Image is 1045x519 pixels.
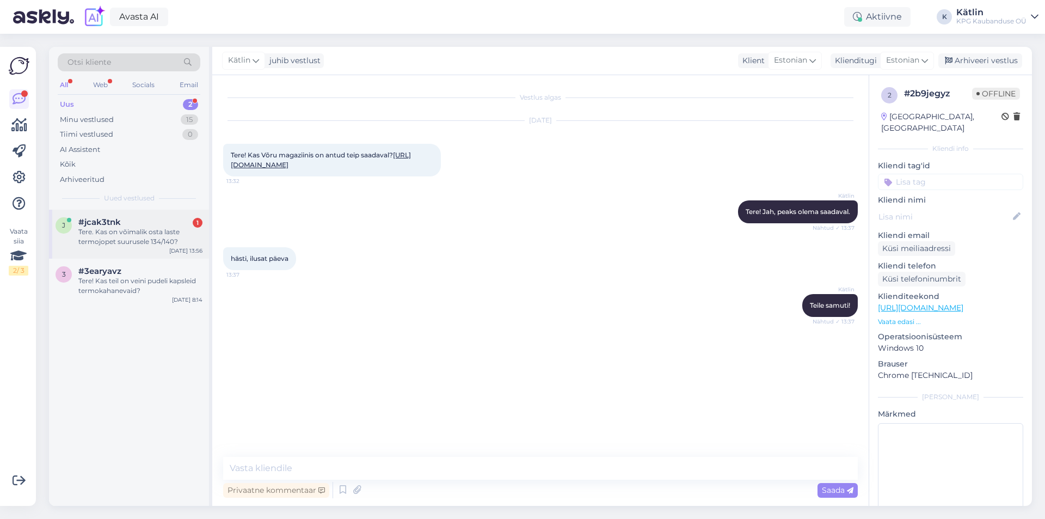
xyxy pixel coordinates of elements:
div: Minu vestlused [60,114,114,125]
span: Kätlin [228,54,250,66]
div: [DATE] 13:56 [169,247,202,255]
div: Aktiivne [844,7,911,27]
div: Kõik [60,159,76,170]
span: Teile samuti! [810,301,850,309]
div: 2 [183,99,198,110]
div: Socials [130,78,157,92]
div: Tere. Kas on võimalik osta laste termojopet suurusele 134/140? [78,227,202,247]
p: Märkmed [878,408,1023,420]
span: Kätlin [814,285,855,294]
div: 0 [182,129,198,140]
div: 1 [193,218,202,228]
span: Nähtud ✓ 13:37 [813,317,855,326]
p: Kliendi email [878,230,1023,241]
span: Kätlin [814,192,855,200]
div: 15 [181,114,198,125]
div: Uus [60,99,74,110]
span: Saada [822,485,853,495]
div: Küsi meiliaadressi [878,241,955,256]
div: Kliendi info [878,144,1023,154]
span: 2 [888,91,892,99]
span: #3earyavz [78,266,121,276]
img: explore-ai [83,5,106,28]
div: Küsi telefoninumbrit [878,272,966,286]
span: j [62,221,65,229]
a: Avasta AI [110,8,168,26]
span: Estonian [774,54,807,66]
span: Tere! Kas Võru magaziinis on antud teip saadaval? [231,151,411,169]
p: Brauser [878,358,1023,370]
a: [URL][DOMAIN_NAME] [878,303,963,313]
span: 3 [62,270,66,278]
div: Tere! Kas teil on veini pudeli kapsleid termokahanevaid? [78,276,202,296]
span: Offline [972,88,1020,100]
div: # 2b9jegyz [904,87,972,100]
div: juhib vestlust [265,55,321,66]
div: All [58,78,70,92]
img: Askly Logo [9,56,29,76]
div: Web [91,78,110,92]
a: KätlinKPG Kaubanduse OÜ [956,8,1038,26]
p: Kliendi nimi [878,194,1023,206]
div: K [937,9,952,25]
div: Email [177,78,200,92]
input: Lisa nimi [878,211,1011,223]
div: 2 / 3 [9,266,28,276]
span: Estonian [886,54,919,66]
p: Vaata edasi ... [878,317,1023,327]
span: 13:32 [226,177,267,185]
div: Klient [738,55,765,66]
p: Windows 10 [878,343,1023,354]
div: [GEOGRAPHIC_DATA], [GEOGRAPHIC_DATA] [881,111,1001,134]
div: Vaata siia [9,227,28,276]
div: [DATE] [223,115,858,125]
span: #jcak3tnk [78,217,121,227]
p: Operatsioonisüsteem [878,331,1023,343]
div: AI Assistent [60,144,100,155]
div: Privaatne kommentaar [223,483,329,498]
div: Vestlus algas [223,93,858,102]
div: Tiimi vestlused [60,129,113,140]
span: Nähtud ✓ 13:37 [813,224,855,232]
div: Arhiveeritud [60,174,104,185]
input: Lisa tag [878,174,1023,190]
p: Klienditeekond [878,291,1023,302]
div: Klienditugi [831,55,877,66]
span: 13:37 [226,271,267,279]
span: hästi, ilusat päeva [231,254,288,262]
div: [DATE] 8:14 [172,296,202,304]
p: Chrome [TECHNICAL_ID] [878,370,1023,381]
span: Uued vestlused [104,193,155,203]
div: KPG Kaubanduse OÜ [956,17,1026,26]
span: Tere! Jah, peaks olema saadaval. [746,207,850,216]
p: Kliendi telefon [878,260,1023,272]
div: Kätlin [956,8,1026,17]
p: Kliendi tag'id [878,160,1023,172]
span: Otsi kliente [67,57,111,68]
div: Arhiveeri vestlus [938,53,1022,68]
div: [PERSON_NAME] [878,392,1023,402]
